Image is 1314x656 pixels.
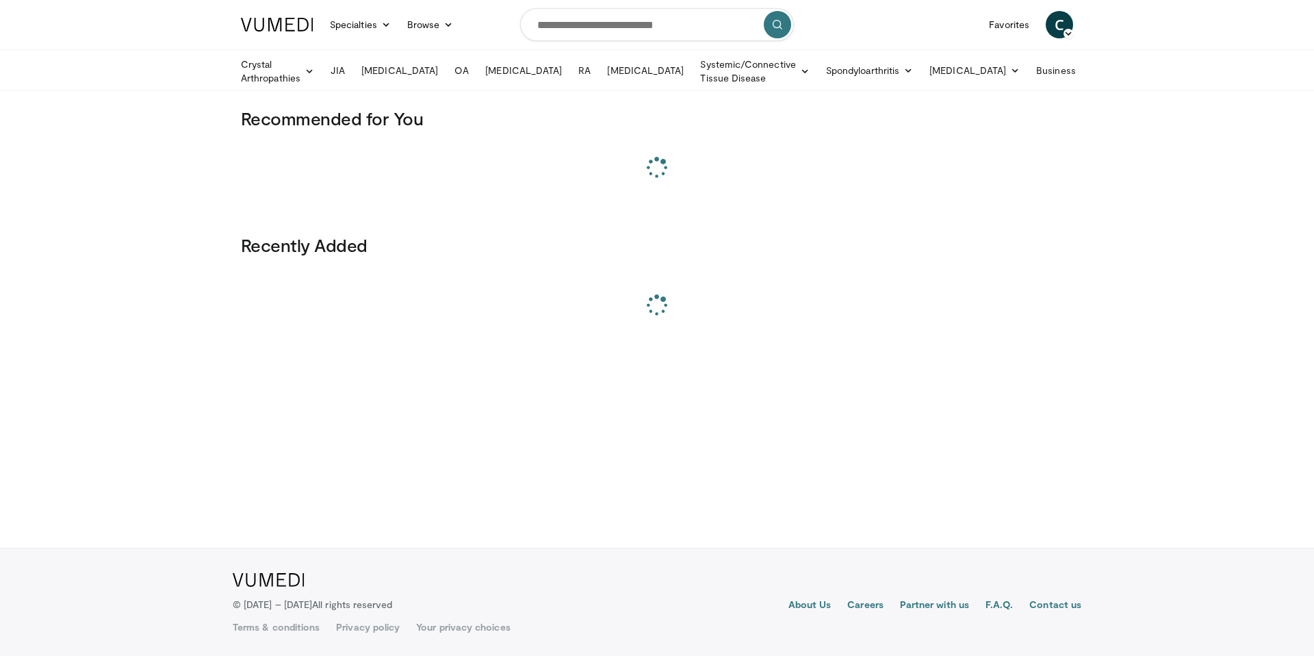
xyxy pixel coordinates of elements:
img: VuMedi Logo [241,18,313,31]
a: [MEDICAL_DATA] [921,57,1028,84]
a: C [1046,11,1073,38]
a: RA [570,57,599,84]
a: Terms & conditions [233,620,320,634]
a: Systemic/Connective Tissue Disease [692,58,817,85]
input: Search topics, interventions [520,8,794,41]
h3: Recommended for You [241,108,1073,129]
span: All rights reserved [312,598,392,610]
p: © [DATE] – [DATE] [233,598,393,611]
a: Business [1028,57,1098,84]
a: Browse [399,11,462,38]
a: Specialties [322,11,399,38]
a: Crystal Arthropathies [233,58,322,85]
h3: Recently Added [241,234,1073,256]
a: About Us [788,598,832,614]
a: Contact us [1029,598,1081,614]
a: Favorites [981,11,1038,38]
a: F.A.Q. [985,598,1013,614]
a: JIA [322,57,353,84]
a: Careers [847,598,884,614]
a: [MEDICAL_DATA] [477,57,570,84]
a: Your privacy choices [416,620,510,634]
a: [MEDICAL_DATA] [599,57,692,84]
a: Partner with us [900,598,969,614]
img: VuMedi Logo [233,573,305,587]
a: Spondyloarthritis [818,57,921,84]
a: OA [446,57,477,84]
a: [MEDICAL_DATA] [353,57,446,84]
a: Privacy policy [336,620,400,634]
